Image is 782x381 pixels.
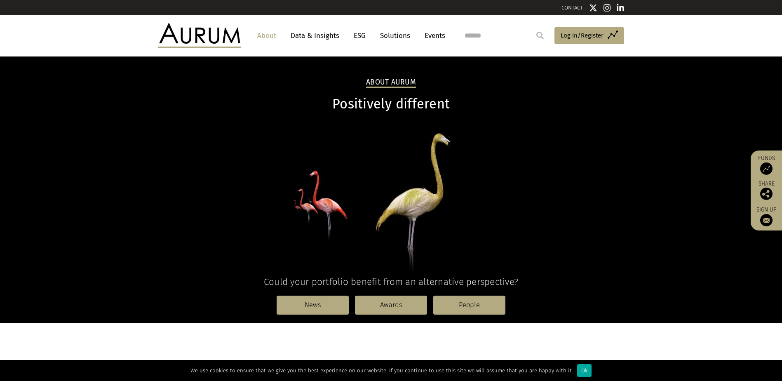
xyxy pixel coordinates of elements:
span: Log in/Register [561,31,604,40]
img: Twitter icon [589,4,597,12]
a: People [433,296,505,315]
h2: About Aurum [366,78,416,88]
img: Sign up to our newsletter [760,214,773,226]
a: Awards [355,296,427,315]
a: Log in/Register [554,27,624,45]
div: Share [755,181,778,200]
a: ESG [350,28,370,43]
h4: Could your portfolio benefit from an alternative perspective? [158,276,624,287]
a: Solutions [376,28,414,43]
input: Submit [532,27,548,44]
h1: Positively different [158,96,624,112]
a: About [253,28,280,43]
a: Data & Insights [286,28,343,43]
a: Sign up [755,206,778,226]
a: Events [420,28,445,43]
a: Funds [755,155,778,175]
img: Access Funds [760,162,773,175]
img: Aurum [158,23,241,48]
div: Ok [577,364,592,377]
a: News [277,296,349,315]
img: Instagram icon [604,4,611,12]
img: Linkedin icon [617,4,624,12]
img: Share this post [760,188,773,200]
a: CONTACT [561,5,583,11]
